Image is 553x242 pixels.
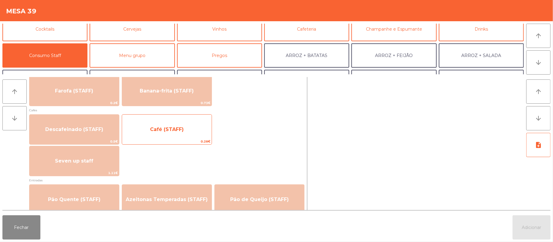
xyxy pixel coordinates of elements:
span: Farofa (STAFF) [55,88,93,94]
span: Seven up staff [55,158,93,164]
span: 0.73€ [215,209,304,214]
button: FEIJÃO + FEIJÃO [439,70,524,94]
span: Cafes [29,107,305,113]
h4: Mesa 39 [6,7,36,16]
span: Café (STAFF) [150,126,184,132]
span: 0.2€ [29,100,119,106]
button: FEIJÃO + SALADA [351,70,436,94]
span: 0.73€ [122,100,212,106]
button: Menu grupo [90,43,175,68]
button: Consumo Staff [2,43,87,68]
span: 0.54€ [29,209,119,214]
button: Cocktails [2,17,87,41]
button: arrow_downward [2,106,27,130]
button: BATATA + BATATA [264,70,349,94]
button: arrow_upward [2,79,27,104]
span: Pão de Queijo (STAFF) [230,197,289,202]
button: arrow_upward [526,79,551,104]
i: arrow_upward [11,88,18,95]
button: ARROZ + SALADA [439,43,524,68]
button: arrow_downward [526,50,551,75]
span: Descafeinado (STAFF) [45,126,103,132]
i: arrow_upward [535,32,542,39]
button: Drinks [439,17,524,41]
span: 0.57€ [122,209,212,214]
span: Entradas [29,177,305,183]
button: ARROZ + FEIJÃO [351,43,436,68]
button: arrow_downward [526,106,551,130]
span: 0.5€ [29,139,119,144]
button: Fechar [2,215,40,240]
button: BATATA + FEIJÃO [90,70,175,94]
span: Azeitonas Temperadas (STAFF) [126,197,208,202]
button: Cafeteria [264,17,349,41]
span: Pão Quente (STAFF) [48,197,101,202]
button: note_add [526,133,551,157]
button: Pregos [177,43,262,68]
span: 0.28€ [122,139,212,144]
i: arrow_upward [535,88,542,95]
button: Vinhos [177,17,262,41]
button: Champanhe e Espumante [351,17,436,41]
button: arrow_upward [526,24,551,48]
span: Banana-frita (STAFF) [140,88,194,94]
i: arrow_downward [535,59,542,66]
span: 1.11€ [29,170,119,176]
button: Cervejas [90,17,175,41]
i: arrow_downward [11,115,18,122]
button: ARROZ + ARROZ [2,70,87,94]
button: ARROZ + BATATAS [264,43,349,68]
i: arrow_downward [535,115,542,122]
button: BATATA + SALADA [177,70,262,94]
i: note_add [535,141,542,149]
